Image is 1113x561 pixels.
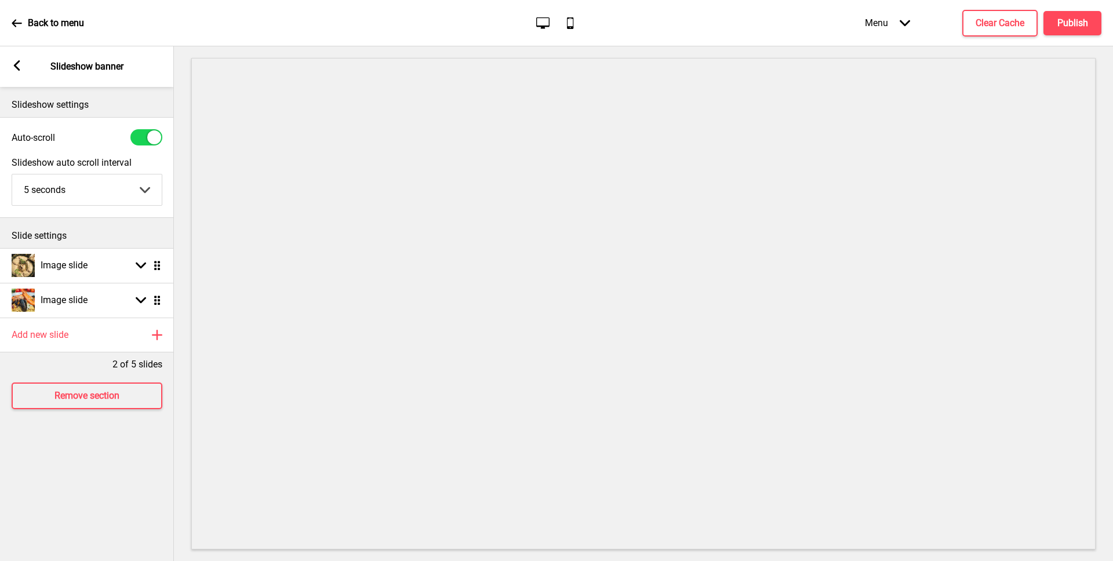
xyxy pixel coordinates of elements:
h4: Clear Cache [976,17,1024,30]
label: Auto-scroll [12,132,55,143]
label: Slideshow auto scroll interval [12,157,162,168]
a: Back to menu [12,8,84,39]
div: Menu [853,6,922,40]
p: Slideshow settings [12,99,162,111]
p: 2 of 5 slides [112,358,162,371]
p: Slide settings [12,230,162,242]
h4: Add new slide [12,329,68,341]
button: Clear Cache [962,10,1038,37]
p: Back to menu [28,17,84,30]
button: Publish [1043,11,1101,35]
button: Remove section [12,382,162,409]
h4: Image slide [41,294,88,307]
p: Slideshow banner [50,60,123,73]
h4: Image slide [41,259,88,272]
h4: Remove section [54,389,119,402]
h4: Publish [1057,17,1088,30]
